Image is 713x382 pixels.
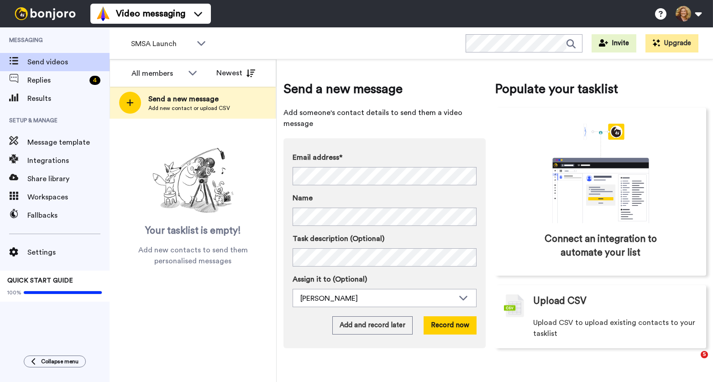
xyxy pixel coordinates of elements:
div: 4 [89,76,100,85]
img: bj-logo-header-white.svg [11,7,79,20]
span: Send a new message [283,80,486,98]
span: Populate your tasklist [495,80,706,98]
div: All members [131,68,183,79]
span: Your tasklist is empty! [145,224,241,238]
button: Collapse menu [24,356,86,367]
span: Message template [27,137,110,148]
img: vm-color.svg [96,6,110,21]
div: animation [532,124,669,223]
span: Name [293,193,313,204]
span: Send videos [27,57,110,68]
label: Assign it to (Optional) [293,274,477,285]
span: Results [27,93,110,104]
button: Newest [210,64,262,82]
div: [PERSON_NAME] [300,293,454,304]
span: Add someone's contact details to send them a video message [283,107,486,129]
label: Task description (Optional) [293,233,477,244]
span: Workspaces [27,192,110,203]
span: Upload CSV [533,294,587,308]
label: Email address* [293,152,477,163]
span: Integrations [27,155,110,166]
span: Collapse menu [41,358,79,365]
img: ready-set-action.png [147,144,239,217]
button: Invite [592,34,636,52]
span: SMSA Launch [131,38,192,49]
span: Fallbacks [27,210,110,221]
span: Settings [27,247,110,258]
button: Upgrade [645,34,698,52]
span: Share library [27,173,110,184]
span: Video messaging [116,7,185,20]
iframe: Intercom live chat [682,351,704,373]
span: 5 [701,351,708,358]
span: Replies [27,75,86,86]
img: csv-grey.png [504,294,524,317]
span: Upload CSV to upload existing contacts to your tasklist [533,317,697,339]
span: Add new contact or upload CSV [148,105,230,112]
span: Send a new message [148,94,230,105]
span: Connect an integration to automate your list [534,232,667,260]
span: Add new contacts to send them personalised messages [123,245,262,267]
button: Record now [424,316,477,335]
span: QUICK START GUIDE [7,277,73,284]
button: Add and record later [332,316,413,335]
span: 100% [7,289,21,296]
